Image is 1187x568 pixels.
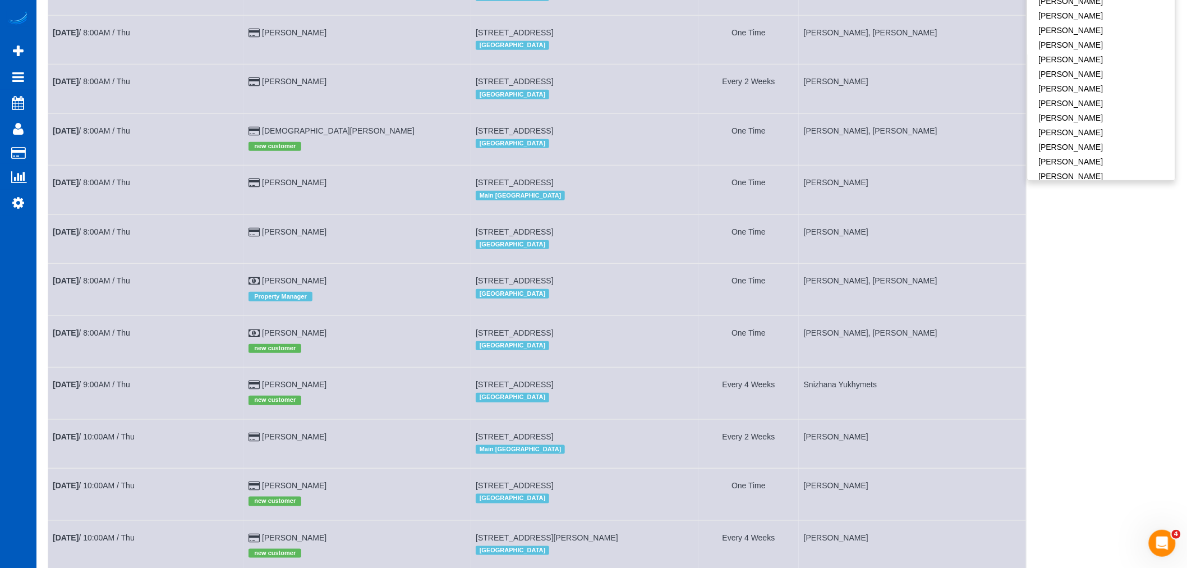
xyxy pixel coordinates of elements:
[476,240,549,249] span: [GEOGRAPHIC_DATA]
[698,214,799,263] td: Frequency
[698,368,799,419] td: Frequency
[262,28,326,37] a: [PERSON_NAME]
[476,380,553,389] span: [STREET_ADDRESS]
[476,136,693,151] div: Location
[53,178,130,187] a: [DATE]/ 8:00AM / Thu
[476,328,553,337] span: [STREET_ADDRESS]
[471,166,698,214] td: Service location
[262,481,326,490] a: [PERSON_NAME]
[48,214,244,263] td: Schedule date
[476,432,553,441] span: [STREET_ADDRESS]
[476,491,693,506] div: Location
[799,65,1026,113] td: Assigned to
[1028,96,1175,111] a: [PERSON_NAME]
[53,126,79,135] b: [DATE]
[53,328,130,337] a: [DATE]/ 8:00AM / Thu
[698,315,799,367] td: Frequency
[249,228,260,236] i: Credit Card Payment
[698,65,799,113] td: Frequency
[53,432,135,441] a: [DATE]/ 10:00AM / Thu
[53,28,130,37] a: [DATE]/ 8:00AM / Thu
[262,227,326,236] a: [PERSON_NAME]
[7,11,29,27] a: Automaid Logo
[262,328,326,337] a: [PERSON_NAME]
[476,494,549,503] span: [GEOGRAPHIC_DATA]
[48,315,244,367] td: Schedule date
[476,276,553,285] span: [STREET_ADDRESS]
[476,191,565,200] span: Main [GEOGRAPHIC_DATA]
[698,15,799,64] td: Frequency
[471,15,698,64] td: Service location
[53,533,79,542] b: [DATE]
[262,380,326,389] a: [PERSON_NAME]
[249,381,260,389] i: Credit Card Payment
[53,432,79,441] b: [DATE]
[1028,38,1175,52] a: [PERSON_NAME]
[1028,67,1175,81] a: [PERSON_NAME]
[471,264,698,315] td: Service location
[476,289,549,298] span: [GEOGRAPHIC_DATA]
[476,188,693,203] div: Location
[476,442,693,457] div: Location
[262,276,326,285] a: [PERSON_NAME]
[249,344,301,353] span: new customer
[244,166,471,214] td: Customer
[53,28,79,37] b: [DATE]
[1028,8,1175,23] a: [PERSON_NAME]
[48,469,244,520] td: Schedule date
[476,338,693,353] div: Location
[471,368,698,419] td: Service location
[476,41,549,50] span: [GEOGRAPHIC_DATA]
[48,264,244,315] td: Schedule date
[53,227,79,236] b: [DATE]
[48,419,244,468] td: Schedule date
[471,65,698,113] td: Service location
[1028,81,1175,96] a: [PERSON_NAME]
[698,264,799,315] td: Frequency
[1172,530,1181,539] span: 4
[698,113,799,165] td: Frequency
[53,380,130,389] a: [DATE]/ 9:00AM / Thu
[476,393,549,402] span: [GEOGRAPHIC_DATA]
[53,481,135,490] a: [DATE]/ 10:00AM / Thu
[476,178,553,187] span: [STREET_ADDRESS]
[476,533,618,542] span: [STREET_ADDRESS][PERSON_NAME]
[1028,169,1175,184] a: [PERSON_NAME]
[249,534,260,542] i: Credit Card Payment
[249,549,301,558] span: new customer
[249,497,301,506] span: new customer
[262,126,415,135] a: [DEMOGRAPHIC_DATA][PERSON_NAME]
[262,432,326,441] a: [PERSON_NAME]
[1149,530,1176,557] iframe: Intercom live chat
[471,315,698,367] td: Service location
[48,166,244,214] td: Schedule date
[53,227,130,236] a: [DATE]/ 8:00AM / Thu
[476,28,553,37] span: [STREET_ADDRESS]
[799,264,1026,315] td: Assigned to
[48,65,244,113] td: Schedule date
[476,546,549,555] span: [GEOGRAPHIC_DATA]
[249,142,301,151] span: new customer
[698,166,799,214] td: Frequency
[262,533,326,542] a: [PERSON_NAME]
[53,481,79,490] b: [DATE]
[244,214,471,263] td: Customer
[1028,125,1175,140] a: [PERSON_NAME]
[249,482,260,490] i: Credit Card Payment
[53,328,79,337] b: [DATE]
[476,286,693,301] div: Location
[249,277,260,285] i: Cash Payment
[476,341,549,350] span: [GEOGRAPHIC_DATA]
[244,15,471,64] td: Customer
[471,214,698,263] td: Service location
[53,77,79,86] b: [DATE]
[1028,111,1175,125] a: [PERSON_NAME]
[244,315,471,367] td: Customer
[53,77,130,86] a: [DATE]/ 8:00AM / Thu
[244,419,471,468] td: Customer
[1028,140,1175,154] a: [PERSON_NAME]
[53,276,130,285] a: [DATE]/ 8:00AM / Thu
[1028,23,1175,38] a: [PERSON_NAME]
[471,419,698,468] td: Service location
[471,469,698,520] td: Service location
